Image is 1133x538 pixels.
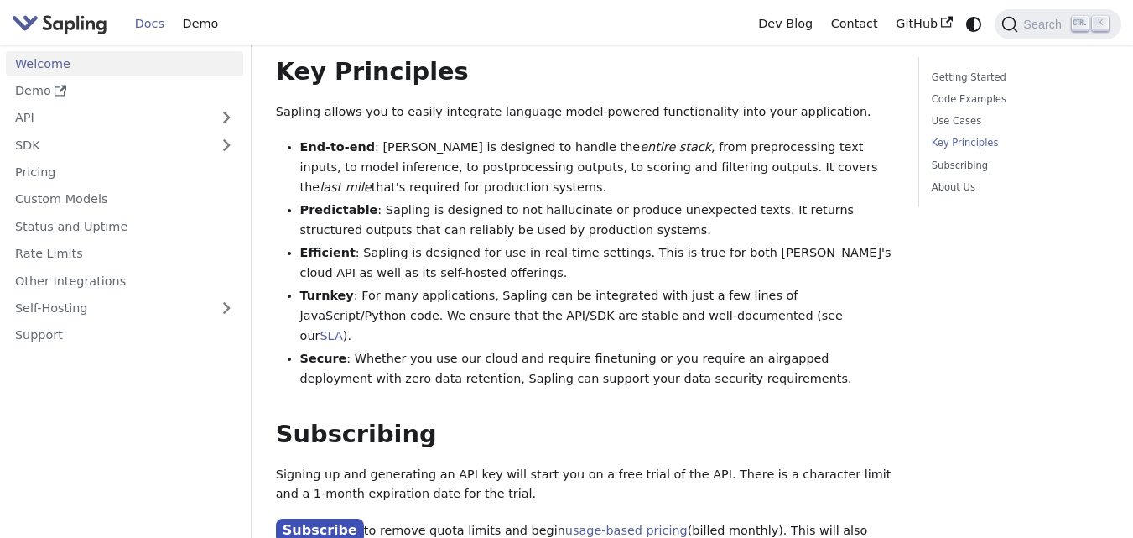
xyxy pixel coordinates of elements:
[932,91,1103,107] a: Code Examples
[962,12,986,36] button: Switch between dark and light mode (currently system mode)
[6,269,243,293] a: Other Integrations
[749,11,821,37] a: Dev Blog
[300,349,895,389] li: : Whether you use our cloud and require finetuning or you require an airgapped deployment with ze...
[932,180,1103,196] a: About Us
[932,113,1103,129] a: Use Cases
[276,465,895,505] p: Signing up and generating an API key will start you on a free trial of the API. There is a charac...
[300,289,354,302] strong: Turnkey
[640,140,711,154] em: entire stack
[822,11,887,37] a: Contact
[6,323,243,347] a: Support
[320,180,371,194] em: last mile
[126,11,174,37] a: Docs
[300,138,895,197] li: : [PERSON_NAME] is designed to handle the , from preprocessing text inputs, to model inference, t...
[6,187,243,212] a: Custom Models
[276,420,895,450] h2: Subscribing
[210,133,243,157] button: Expand sidebar category 'SDK'
[6,214,243,238] a: Status and Uptime
[6,242,243,266] a: Rate Limits
[276,102,895,123] p: Sapling allows you to easily integrate language model-powered functionality into your application.
[12,12,113,36] a: Sapling.ai
[12,12,107,36] img: Sapling.ai
[1018,18,1072,31] span: Search
[174,11,227,37] a: Demo
[300,286,895,346] li: : For many applications, Sapling can be integrated with just a few lines of JavaScript/Python cod...
[300,352,347,365] strong: Secure
[565,524,688,537] a: usage-based pricing
[886,11,961,37] a: GitHub
[6,133,210,157] a: SDK
[1092,16,1109,31] kbd: K
[932,135,1103,151] a: Key Principles
[300,243,895,284] li: : Sapling is designed for use in real-time settings. This is true for both [PERSON_NAME]'s cloud ...
[6,51,243,76] a: Welcome
[210,106,243,130] button: Expand sidebar category 'API'
[995,9,1120,39] button: Search (Ctrl+K)
[320,329,342,342] a: SLA
[6,160,243,185] a: Pricing
[6,106,210,130] a: API
[276,57,895,87] h2: Key Principles
[300,246,356,259] strong: Efficient
[6,296,243,321] a: Self-Hosting
[932,70,1103,86] a: Getting Started
[6,79,243,103] a: Demo
[300,203,378,217] strong: Predictable
[300,201,895,241] li: : Sapling is designed to not hallucinate or produce unexpected texts. It returns structured outpu...
[300,140,375,154] strong: End-to-end
[932,158,1103,174] a: Subscribing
